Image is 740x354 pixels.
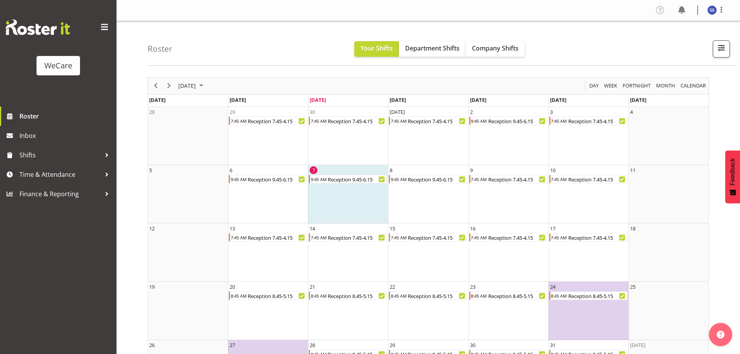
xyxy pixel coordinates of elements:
span: Fortnight [622,81,651,91]
div: 7:45 AM [550,175,568,183]
div: 4 [630,108,633,116]
div: Reception 7.45-4.15 [488,234,547,241]
div: 7:45 AM [390,234,407,241]
td: Tuesday, September 30, 2025 [308,107,388,165]
td: Sunday, October 19, 2025 [148,282,228,340]
img: Rosterit website logo [6,19,70,35]
span: calendar [680,81,707,91]
td: Saturday, October 18, 2025 [629,223,709,282]
td: Friday, October 24, 2025 [548,282,629,340]
td: Friday, October 3, 2025 [548,107,629,165]
div: Reception 7.45-4.15 Begin From Monday, September 29, 2025 at 7:45:00 AM GMT+13:00 Ends At Monday,... [229,117,307,125]
span: Inbox [19,130,113,141]
div: [DATE] [630,341,645,349]
span: Time & Attendance [19,169,101,180]
td: Tuesday, October 14, 2025 [308,223,388,282]
span: [DATE] [550,96,566,103]
div: 8:45 AM [550,292,568,300]
span: [DATE] [178,81,197,91]
span: Week [603,81,618,91]
img: sara-sherwin11955.jpg [707,5,717,15]
td: Saturday, October 11, 2025 [629,165,709,223]
div: Reception 7.45-4.15 Begin From Wednesday, October 1, 2025 at 7:45:00 AM GMT+13:00 Ends At Wednesd... [389,117,467,125]
span: Department Shifts [405,44,460,52]
div: 7:45 AM [230,117,247,125]
div: Reception 7.45-4.15 Begin From Tuesday, October 14, 2025 at 7:45:00 AM GMT+13:00 Ends At Tuesday,... [309,233,387,242]
span: [DATE] [230,96,246,103]
td: Sunday, October 12, 2025 [148,223,228,282]
div: 25 [630,283,636,291]
div: 7:45 AM [310,234,327,241]
div: 8:45 AM [390,292,407,300]
div: 9:45 AM [310,175,327,183]
span: Company Shifts [472,44,519,52]
div: 26 [149,341,155,349]
div: next period [162,78,176,94]
div: Reception 9.45-6.15 [247,175,306,183]
button: Timeline Week [603,81,619,91]
td: Wednesday, October 15, 2025 [388,223,468,282]
div: Reception 7.45-4.15 [568,117,627,125]
div: 28 [310,341,315,349]
button: October 2025 [177,81,207,91]
button: Feedback - Show survey [725,150,740,203]
div: Reception 7.45-4.15 Begin From Friday, October 17, 2025 at 7:45:00 AM GMT+13:00 Ends At Friday, O... [549,233,627,242]
span: Finance & Reporting [19,188,101,200]
div: Reception 7.45-4.15 [488,175,547,183]
div: Reception 7.45-4.15 [568,234,627,241]
div: 3 [550,108,553,116]
div: 30 [310,108,315,116]
span: Roster [19,110,113,122]
div: Reception 8.45-5.15 [327,292,387,300]
div: [DATE] [390,108,405,116]
td: Wednesday, October 22, 2025 [388,282,468,340]
div: Reception 7.45-4.15 Begin From Friday, October 3, 2025 at 7:45:00 AM GMT+13:00 Ends At Friday, Oc... [549,117,627,125]
span: Day [589,81,599,91]
div: 13 [230,225,235,232]
td: Monday, October 13, 2025 [228,223,308,282]
img: help-xxl-2.png [717,331,724,338]
div: Reception 9.45-6.15 Begin From Monday, October 6, 2025 at 9:45:00 AM GMT+13:00 Ends At Monday, Oc... [229,175,307,183]
div: 8:45 AM [470,292,488,300]
td: Saturday, October 4, 2025 [629,107,709,165]
span: [DATE] [630,96,646,103]
div: 10 [550,166,555,174]
div: 30 [470,341,475,349]
div: Reception 8.45-5.15 [568,292,627,300]
td: Monday, October 6, 2025 [228,165,308,223]
div: Reception 7.45-4.15 Begin From Thursday, October 16, 2025 at 7:45:00 AM GMT+13:00 Ends At Thursda... [469,233,547,242]
div: Reception 8.45-5.15 [488,292,547,300]
div: 21 [310,283,315,291]
span: [DATE] [470,96,486,103]
div: Reception 8.45-5.15 Begin From Monday, October 20, 2025 at 8:45:00 AM GMT+13:00 Ends At Monday, O... [229,291,307,300]
div: Reception 7.45-4.15 Begin From Tuesday, September 30, 2025 at 7:45:00 AM GMT+13:00 Ends At Tuesda... [309,117,387,125]
div: 22 [390,283,395,291]
h4: Roster [148,44,172,53]
div: October 2025 [176,78,208,94]
div: Reception 8.45-5.15 [407,292,467,300]
div: 7:45 AM [310,117,327,125]
button: Next [164,81,174,91]
span: Feedback [729,158,736,185]
div: 29 [230,108,235,116]
td: Thursday, October 16, 2025 [468,223,548,282]
div: Reception 7.45-4.15 [327,117,387,125]
div: 11 [630,166,636,174]
div: Reception 8.45-5.15 Begin From Thursday, October 23, 2025 at 8:45:00 AM GMT+13:00 Ends At Thursda... [469,291,547,300]
div: 8 [390,166,392,174]
td: Monday, October 20, 2025 [228,282,308,340]
div: 19 [149,283,155,291]
div: 31 [550,341,555,349]
span: [DATE] [390,96,406,103]
div: 29 [390,341,395,349]
div: Reception 8.45-5.15 [247,292,306,300]
div: Reception 9.45-6.15 Begin From Wednesday, October 8, 2025 at 9:45:00 AM GMT+13:00 Ends At Wednesd... [389,175,467,183]
div: 27 [230,341,235,349]
div: 8:45 AM [310,292,327,300]
td: Saturday, October 25, 2025 [629,282,709,340]
td: Friday, October 17, 2025 [548,223,629,282]
div: 5 [149,166,152,174]
td: Sunday, October 5, 2025 [148,165,228,223]
div: WeCare [44,60,72,71]
span: Your Shifts [360,44,393,52]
